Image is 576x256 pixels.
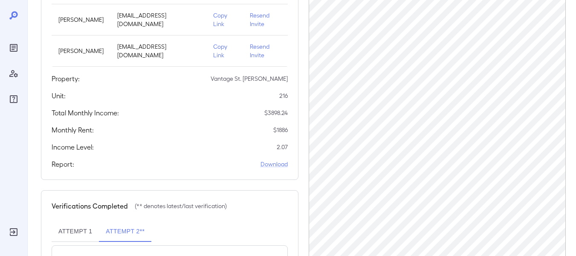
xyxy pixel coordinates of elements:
[52,91,66,101] h5: Unit:
[213,42,236,59] p: Copy Link
[52,221,99,242] button: Attempt 1
[250,11,281,28] p: Resend Invite
[117,11,200,28] p: [EMAIL_ADDRESS][DOMAIN_NAME]
[211,74,288,83] p: Vantage St. [PERSON_NAME]
[277,143,288,151] p: 2.07
[7,92,20,106] div: FAQ
[58,15,104,24] p: [PERSON_NAME]
[250,42,281,59] p: Resend Invite
[135,202,227,210] p: (** denotes latest/last verification)
[279,91,288,100] p: 216
[52,159,74,169] h5: Report:
[261,160,288,168] a: Download
[52,125,94,135] h5: Monthly Rent:
[52,201,128,211] h5: Verifications Completed
[7,225,20,239] div: Log Out
[99,221,151,242] button: Attempt 2**
[52,74,80,84] h5: Property:
[7,67,20,80] div: Manage Users
[52,108,119,118] h5: Total Monthly Income:
[52,142,94,152] h5: Income Level:
[58,47,104,55] p: [PERSON_NAME]
[213,11,236,28] p: Copy Link
[117,42,200,59] p: [EMAIL_ADDRESS][DOMAIN_NAME]
[7,41,20,55] div: Reports
[273,126,288,134] p: $ 1886
[264,109,288,117] p: $ 3898.24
